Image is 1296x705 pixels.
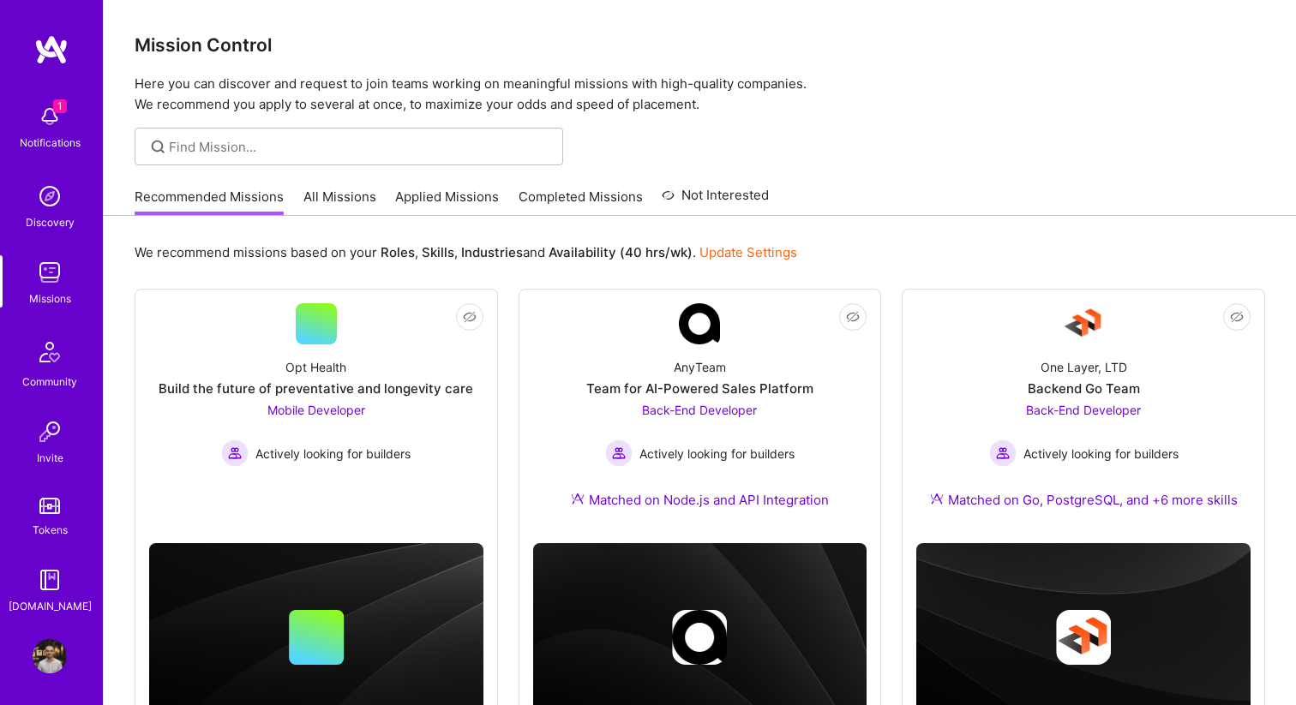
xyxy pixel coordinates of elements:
div: Matched on Node.js and API Integration [571,491,829,509]
img: teamwork [33,255,67,290]
span: Mobile Developer [267,403,365,417]
b: Industries [461,244,523,260]
p: We recommend missions based on your , , and . [135,243,797,261]
span: Back-End Developer [1026,403,1141,417]
span: Actively looking for builders [255,445,411,463]
a: Recommended Missions [135,188,284,216]
div: Tokens [33,521,68,539]
a: Company LogoAnyTeamTeam for AI-Powered Sales PlatformBack-End Developer Actively looking for buil... [533,303,867,529]
a: User Avatar [28,639,71,673]
i: icon EyeClosed [463,310,477,324]
a: Applied Missions [395,188,499,216]
img: Ateam Purple Icon [930,492,944,505]
div: Build the future of preventative and longevity care [159,379,473,397]
div: Backend Go Team [1028,379,1140,397]
b: Skills [422,244,454,260]
i: icon EyeClosed [846,310,860,324]
a: Completed Missions [519,188,643,216]
img: Company logo [1056,610,1111,665]
img: Company Logo [1063,303,1104,344]
div: One Layer, LTD [1041,358,1127,376]
img: Invite [33,415,67,449]
span: Back-End Developer [642,403,757,417]
a: Opt HealthBuild the future of preventative and longevity careMobile Developer Actively looking fo... [149,303,483,511]
div: Discovery [26,213,75,231]
img: logo [34,34,69,65]
div: AnyTeam [674,358,726,376]
input: Find Mission... [169,138,550,156]
h3: Mission Control [135,34,1265,56]
div: Missions [29,290,71,308]
img: Ateam Purple Icon [571,492,585,505]
div: Community [22,373,77,391]
i: icon EyeClosed [1230,310,1244,324]
img: discovery [33,179,67,213]
img: Company Logo [679,303,720,344]
div: Notifications [20,134,81,152]
span: Actively looking for builders [639,445,795,463]
b: Roles [381,244,415,260]
img: tokens [39,498,60,514]
img: bell [33,99,67,134]
img: guide book [33,563,67,597]
p: Here you can discover and request to join teams working on meaningful missions with high-quality ... [135,74,1265,115]
div: Invite [37,449,63,467]
div: Matched on Go, PostgreSQL, and +6 more skills [930,491,1238,509]
div: Opt Health [285,358,346,376]
a: All Missions [303,188,376,216]
img: Actively looking for builders [989,439,1017,467]
b: Availability (40 hrs/wk) [549,244,693,260]
img: Actively looking for builders [221,439,249,467]
a: Not Interested [662,185,769,216]
i: icon SearchGrey [148,137,168,157]
img: Company logo [672,610,727,665]
div: [DOMAIN_NAME] [9,597,92,615]
a: Company LogoOne Layer, LTDBackend Go TeamBack-End Developer Actively looking for buildersActively... [916,303,1251,529]
div: Team for AI-Powered Sales Platform [586,379,813,397]
a: Update Settings [699,244,797,260]
img: Community [29,332,70,373]
img: User Avatar [33,639,67,673]
span: 1 [53,99,67,113]
img: Actively looking for builders [605,439,633,467]
span: Actively looking for builders [1023,445,1179,463]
